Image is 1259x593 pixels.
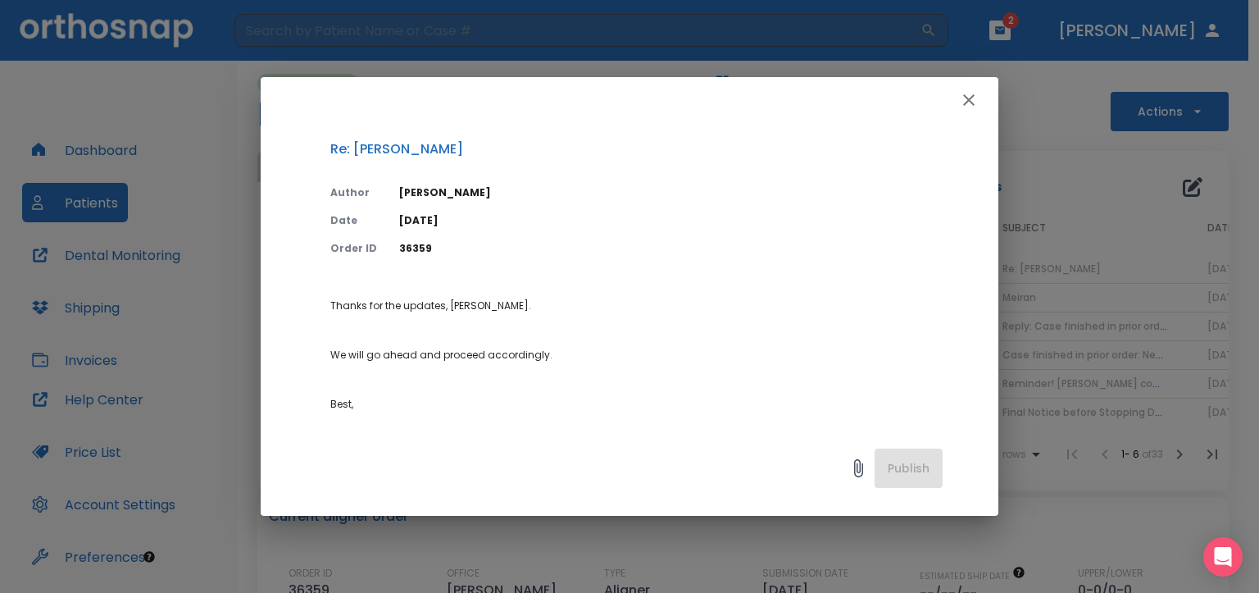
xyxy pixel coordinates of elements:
[330,241,380,256] p: Order ID
[399,213,943,228] p: [DATE]
[330,397,943,412] p: Best,
[1203,537,1243,577] div: Open Intercom Messenger
[330,185,380,200] p: Author
[330,348,943,363] p: We will go ahead and proceed accordingly.
[399,185,943,200] p: [PERSON_NAME]
[399,241,943,256] p: 36359
[330,299,943,313] p: Thanks for the updates, [PERSON_NAME].
[330,213,380,228] p: Date
[330,139,943,159] p: Re: [PERSON_NAME]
